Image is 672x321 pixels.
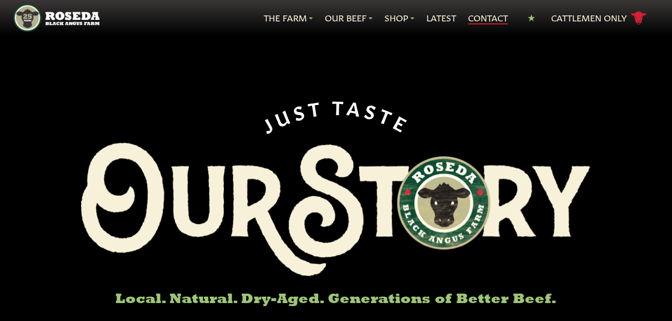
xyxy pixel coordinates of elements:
[264,11,313,24] a: The Farm
[426,11,456,24] a: Latest
[258,111,279,135] span: J
[271,103,295,128] span: U
[551,9,647,27] a: Cattlemen Only
[332,96,348,116] span: T
[13,4,99,32] img: https://roseda.com/wp-content/uploads/2021/05/roseda-25-header.png
[391,110,414,135] span: E
[325,11,373,24] a: Our Beef
[307,96,325,118] span: T
[377,104,399,128] span: T
[384,11,414,24] a: Shop
[257,96,415,135] div: JUST TASTE
[81,143,590,276] img: Roseda Black Aangus Farm
[346,96,366,118] span: A
[363,99,383,122] span: S
[81,292,590,308] h6: Local. Natural. Dry-Aged. Generations of Better Beef.
[468,11,508,24] a: Contact
[290,99,310,121] span: S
